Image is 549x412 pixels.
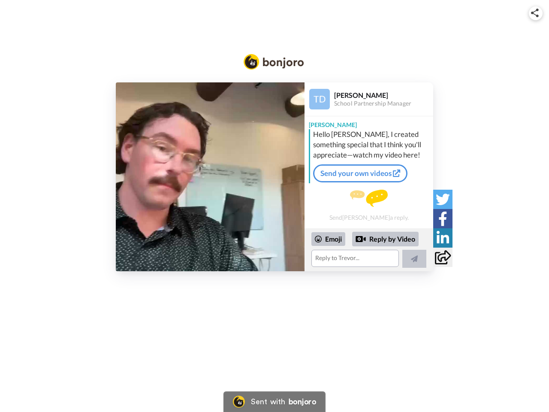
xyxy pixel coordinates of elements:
[305,116,433,129] div: [PERSON_NAME]
[116,82,305,271] img: 71d6fd73-8242-4b7b-8de5-948877fe038b-thumb.jpg
[311,232,345,246] div: Emoji
[352,232,419,246] div: Reply by Video
[350,190,388,207] img: message.svg
[313,164,407,182] a: Send your own videos
[305,187,433,224] div: Send [PERSON_NAME] a reply.
[356,234,366,244] div: Reply by Video
[309,89,330,109] img: Profile Image
[334,91,433,99] div: [PERSON_NAME]
[244,54,304,70] img: Bonjoro Logo
[531,9,539,17] img: ic_share.svg
[313,129,431,160] div: Hello [PERSON_NAME], I created something special that I think you'll appreciate—watch my video here!
[334,100,433,107] div: School Partnership Manager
